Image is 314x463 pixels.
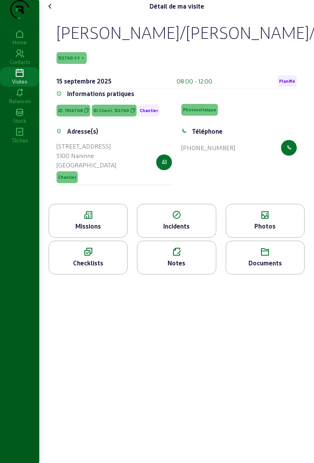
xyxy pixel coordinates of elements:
[137,222,215,231] div: Incidents
[183,107,216,113] span: Photovoltaique
[137,258,215,268] div: Notes
[57,142,116,151] div: [STREET_ADDRESS]
[140,108,158,113] span: Chantier
[49,222,127,231] div: Missions
[67,89,134,98] div: Informations pratiques
[279,78,295,84] span: Planifié
[93,108,129,113] span: ID Client: 133760
[192,127,223,136] div: Téléphone
[57,151,116,160] div: 5100 Naninne
[58,174,76,180] span: Chantier
[177,76,212,86] div: 08:00 - 12:00
[150,2,204,11] div: Détail de ma visite
[226,258,304,268] div: Documents
[58,55,79,61] span: 133760-1-1
[49,258,127,268] div: Checklists
[57,76,111,86] div: 15 septembre 2025
[58,108,83,113] span: ID: 1956708
[57,160,116,170] div: [GEOGRAPHIC_DATA]
[181,143,235,153] div: [PHONE_NUMBER]
[67,127,98,136] div: Adresse(s)
[226,222,304,231] div: Photos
